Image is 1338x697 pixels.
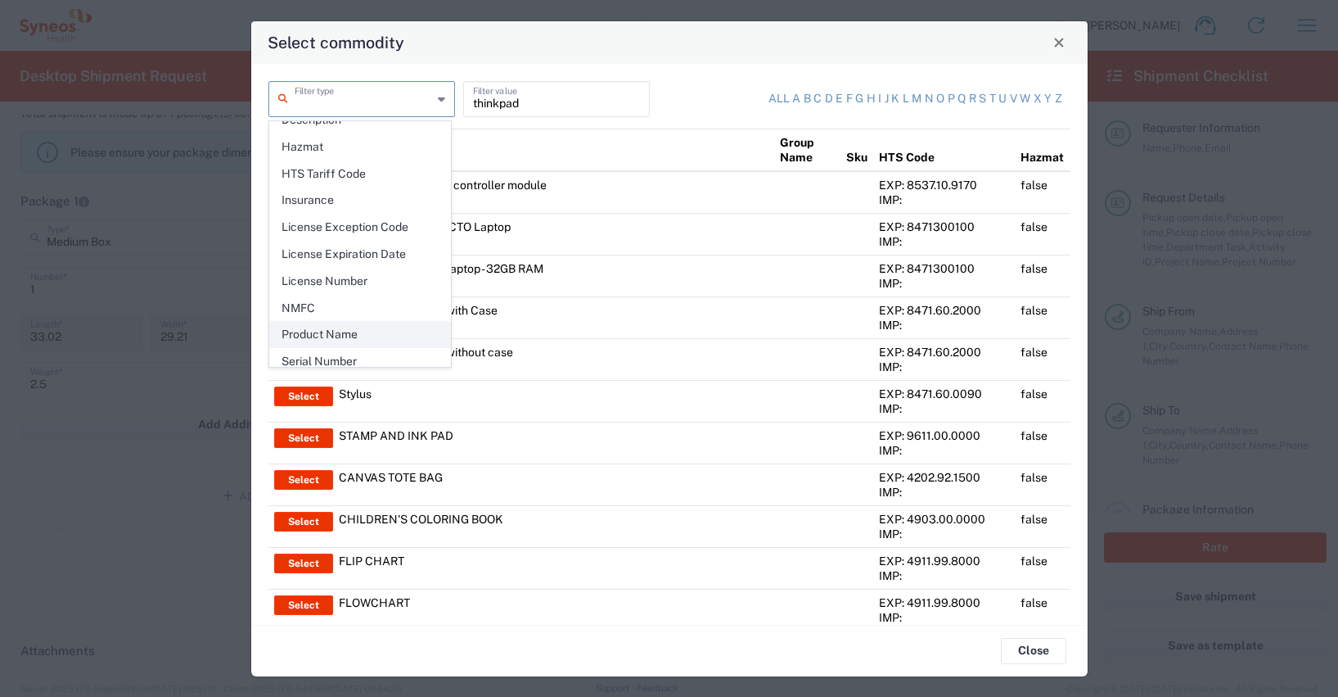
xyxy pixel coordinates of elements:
div: EXP: 8471.60.2000 [879,345,1009,360]
td: CHILDREN'S COLORING BOOK [333,505,775,547]
a: y [1044,91,1052,107]
div: EXP: 9611.00.0000 [879,428,1009,443]
a: t [989,91,996,107]
a: o [936,91,944,107]
td: Two position actuator controller module [333,171,775,214]
span: Product Name [270,322,450,347]
td: ThinkPad P16 Gen 1 Laptop - 32GB RAM [333,255,775,296]
td: false [1015,547,1070,589]
button: Select [274,554,333,573]
td: STAMP AND INK PAD [333,422,775,464]
span: License Number [270,269,450,294]
a: z [1055,91,1062,107]
a: n [925,91,934,107]
th: Sku [840,129,873,171]
div: IMP: [879,234,1009,249]
a: q [957,91,966,107]
th: Hazmat [1015,129,1070,171]
a: v [1010,91,1017,107]
div: EXP: 8471300100 [879,261,1009,276]
div: IMP: [879,318,1009,333]
button: Close [1001,638,1066,664]
div: EXP: 8537.10.9170 [879,178,1009,192]
a: c [813,91,822,107]
div: IMP: [879,527,1009,541]
td: false [1015,422,1070,464]
a: s [979,91,986,107]
span: HTS Tariff Code [270,161,450,187]
button: Select [274,428,333,448]
button: Close [1047,31,1070,54]
div: IMP: [879,610,1009,625]
td: false [1015,255,1070,296]
td: false [1015,213,1070,255]
div: EXP: 8471.60.2000 [879,303,1009,318]
a: g [855,91,863,107]
td: false [1015,338,1070,380]
span: NMFC [270,296,450,321]
a: w [1020,91,1030,107]
span: Hazmat [270,134,450,160]
td: false [1015,171,1070,214]
div: IMP: [879,485,1009,500]
div: EXP: 4202.92.1500 [879,470,1009,485]
a: j [885,91,889,107]
button: Select [274,387,333,406]
div: IMP: [879,568,1009,583]
div: EXP: 4911.99.8000 [879,595,1009,610]
div: IMP: [879,276,1009,291]
td: Stylus [333,380,775,422]
a: r [969,91,976,107]
a: f [846,91,853,107]
div: IMP: [879,443,1009,458]
a: p [948,91,955,107]
td: false [1015,296,1070,338]
td: FLIP CHART [333,547,775,589]
a: x [1034,91,1042,107]
a: i [878,91,881,107]
th: HTS Code [873,129,1015,171]
span: License Exception Code [270,215,450,240]
div: IMP: [879,401,1009,416]
td: false [1015,464,1070,505]
button: Select [274,470,333,490]
div: IMP: [879,192,1009,207]
a: b [804,91,811,107]
button: Select [274,512,333,532]
th: Group Name [774,129,840,171]
div: EXP: 8471300100 [879,220,1009,234]
td: false [1015,589,1070,631]
a: h [867,91,876,107]
td: false [1015,380,1070,422]
a: u [998,91,1007,107]
button: Select [274,595,333,615]
a: All [768,91,790,107]
td: false [1015,505,1070,547]
div: IMP: [879,360,1009,374]
a: e [836,91,843,107]
td: FLOWCHART [333,589,775,631]
a: a [792,91,800,107]
td: Dell Latitude 5430 XCTO Laptop [333,213,775,255]
span: License Expiration Date [270,242,450,267]
a: k [891,91,899,107]
a: m [912,91,921,107]
td: CANVAS TOTE BAG [333,464,775,505]
a: d [825,91,833,107]
span: Serial Number [270,349,450,374]
div: EXP: 8471.60.0090 [879,387,1009,401]
h4: Select commodity [268,30,404,54]
td: Bluetooth Keyboard with Case [333,296,775,338]
div: EXP: 4911.99.8000 [879,554,1009,568]
a: l [903,91,909,107]
td: Bluetooth Keyboard without case [333,338,775,380]
span: Insurance [270,188,450,213]
th: Product Name [333,129,775,171]
div: EXP: 4903.00.0000 [879,512,1009,527]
